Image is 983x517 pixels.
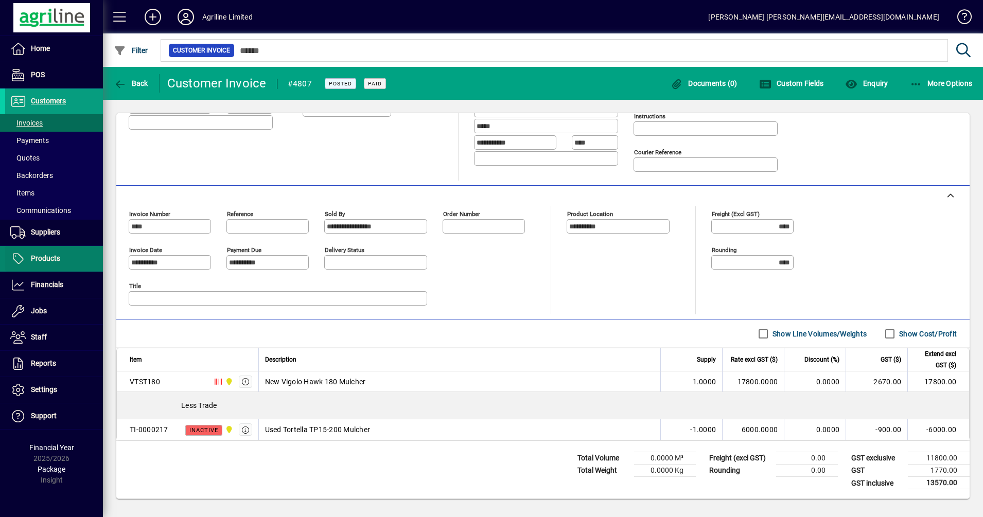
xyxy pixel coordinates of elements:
[712,246,736,254] mat-label: Rounding
[704,465,776,477] td: Rounding
[31,412,57,420] span: Support
[5,403,103,429] a: Support
[10,119,43,127] span: Invoices
[227,210,253,218] mat-label: Reference
[202,9,253,25] div: Agriline Limited
[907,419,969,440] td: -6000.00
[776,452,838,465] td: 0.00
[38,465,65,473] span: Package
[265,377,366,387] span: New Vigolo Hawk 180 Mulcher
[10,136,49,145] span: Payments
[31,280,63,289] span: Financials
[325,210,345,218] mat-label: Sold by
[227,246,261,254] mat-label: Payment due
[130,377,160,387] div: VTST180
[329,80,352,87] span: Posted
[846,465,908,477] td: GST
[784,419,846,440] td: 0.0000
[222,424,234,435] span: Dargaville
[10,189,34,197] span: Items
[129,282,141,290] mat-label: Title
[5,62,103,88] a: POS
[117,392,969,419] div: Less Trade
[5,132,103,149] a: Payments
[846,371,907,392] td: 2670.00
[5,114,103,132] a: Invoices
[704,452,776,465] td: Freight (excl GST)
[950,2,970,35] a: Knowledge Base
[5,246,103,272] a: Products
[846,419,907,440] td: -900.00
[634,465,696,477] td: 0.0000 Kg
[846,452,908,465] td: GST exclusive
[31,385,57,394] span: Settings
[31,97,66,105] span: Customers
[572,465,634,477] td: Total Weight
[907,74,975,93] button: More Options
[265,424,371,435] span: Used Tortella TP15-200 Mulcher
[222,376,234,387] span: Dargaville
[845,79,888,87] span: Enquiry
[10,171,53,180] span: Backorders
[731,354,778,365] span: Rate excl GST ($)
[173,45,230,56] span: Customer Invoice
[130,354,142,365] span: Item
[668,74,740,93] button: Documents (0)
[103,74,160,93] app-page-header-button: Back
[29,443,74,452] span: Financial Year
[908,452,970,465] td: 11800.00
[5,184,103,202] a: Items
[846,477,908,490] td: GST inclusive
[5,351,103,377] a: Reports
[5,377,103,403] a: Settings
[671,79,738,87] span: Documents (0)
[690,424,716,435] span: -1.0000
[31,70,45,79] span: POS
[265,354,296,365] span: Description
[784,371,846,392] td: 0.0000
[914,348,956,371] span: Extend excl GST ($)
[5,202,103,219] a: Communications
[907,371,969,392] td: 17800.00
[443,210,480,218] mat-label: Order number
[5,220,103,245] a: Suppliers
[729,377,778,387] div: 17800.0000
[712,210,760,218] mat-label: Freight (excl GST)
[842,74,890,93] button: Enquiry
[776,465,838,477] td: 0.00
[5,325,103,350] a: Staff
[634,113,665,120] mat-label: Instructions
[111,74,151,93] button: Back
[5,298,103,324] a: Jobs
[770,329,867,339] label: Show Line Volumes/Weights
[31,254,60,262] span: Products
[729,424,778,435] div: 6000.0000
[31,44,50,52] span: Home
[5,167,103,184] a: Backorders
[136,8,169,26] button: Add
[572,452,634,465] td: Total Volume
[189,427,218,434] span: Inactive
[567,210,613,218] mat-label: Product location
[5,149,103,167] a: Quotes
[169,8,202,26] button: Profile
[31,359,56,367] span: Reports
[634,452,696,465] td: 0.0000 M³
[5,36,103,62] a: Home
[757,74,827,93] button: Custom Fields
[288,76,312,92] div: #4807
[129,246,162,254] mat-label: Invoice date
[908,465,970,477] td: 1770.00
[10,154,40,162] span: Quotes
[130,424,168,435] div: TI-0000217
[10,206,71,215] span: Communications
[114,46,148,55] span: Filter
[697,354,716,365] span: Supply
[111,41,151,60] button: Filter
[368,80,382,87] span: Paid
[759,79,824,87] span: Custom Fields
[31,228,60,236] span: Suppliers
[129,210,170,218] mat-label: Invoice number
[31,333,47,341] span: Staff
[804,354,839,365] span: Discount (%)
